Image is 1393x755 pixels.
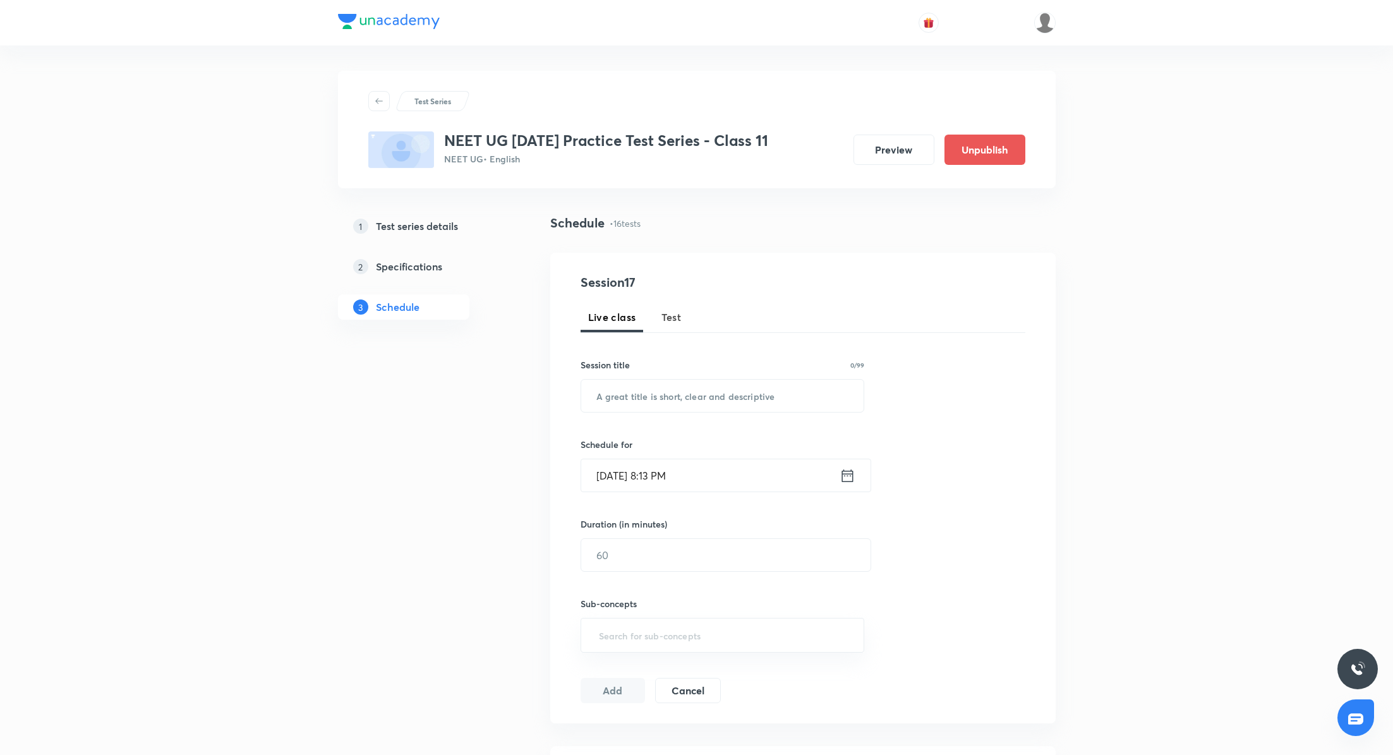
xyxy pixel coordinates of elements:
button: Cancel [655,678,720,703]
h3: NEET UG [DATE] Practice Test Series - Class 11 [444,131,768,150]
a: 1Test series details [338,214,510,239]
a: 2Specifications [338,254,510,279]
h6: Duration (in minutes) [581,517,667,531]
h6: Sub-concepts [581,597,865,610]
span: Test [661,310,682,325]
button: avatar [919,13,939,33]
p: Test Series [414,95,451,107]
h6: Schedule for [581,438,865,451]
p: • 16 tests [610,217,641,230]
p: NEET UG • English [444,152,768,166]
h4: Schedule [550,214,605,233]
p: 0/99 [850,362,864,368]
a: Company Logo [338,14,440,32]
img: Company Logo [338,14,440,29]
p: 3 [353,299,368,315]
h5: Specifications [376,259,442,274]
p: 2 [353,259,368,274]
img: ttu [1350,661,1365,677]
button: Open [857,634,859,637]
h4: Session 17 [581,273,811,292]
button: Add [581,678,646,703]
input: Search for sub-concepts [596,624,849,647]
input: 60 [581,539,871,571]
img: avatar [923,17,934,28]
input: A great title is short, clear and descriptive [581,380,864,412]
img: Siddharth Mitra [1034,12,1056,33]
h5: Schedule [376,299,419,315]
p: 1 [353,219,368,234]
img: fallback-thumbnail.png [368,131,434,168]
button: Unpublish [944,135,1025,165]
h6: Session title [581,358,630,371]
button: Preview [853,135,934,165]
span: Live class [588,310,636,325]
h5: Test series details [376,219,458,234]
